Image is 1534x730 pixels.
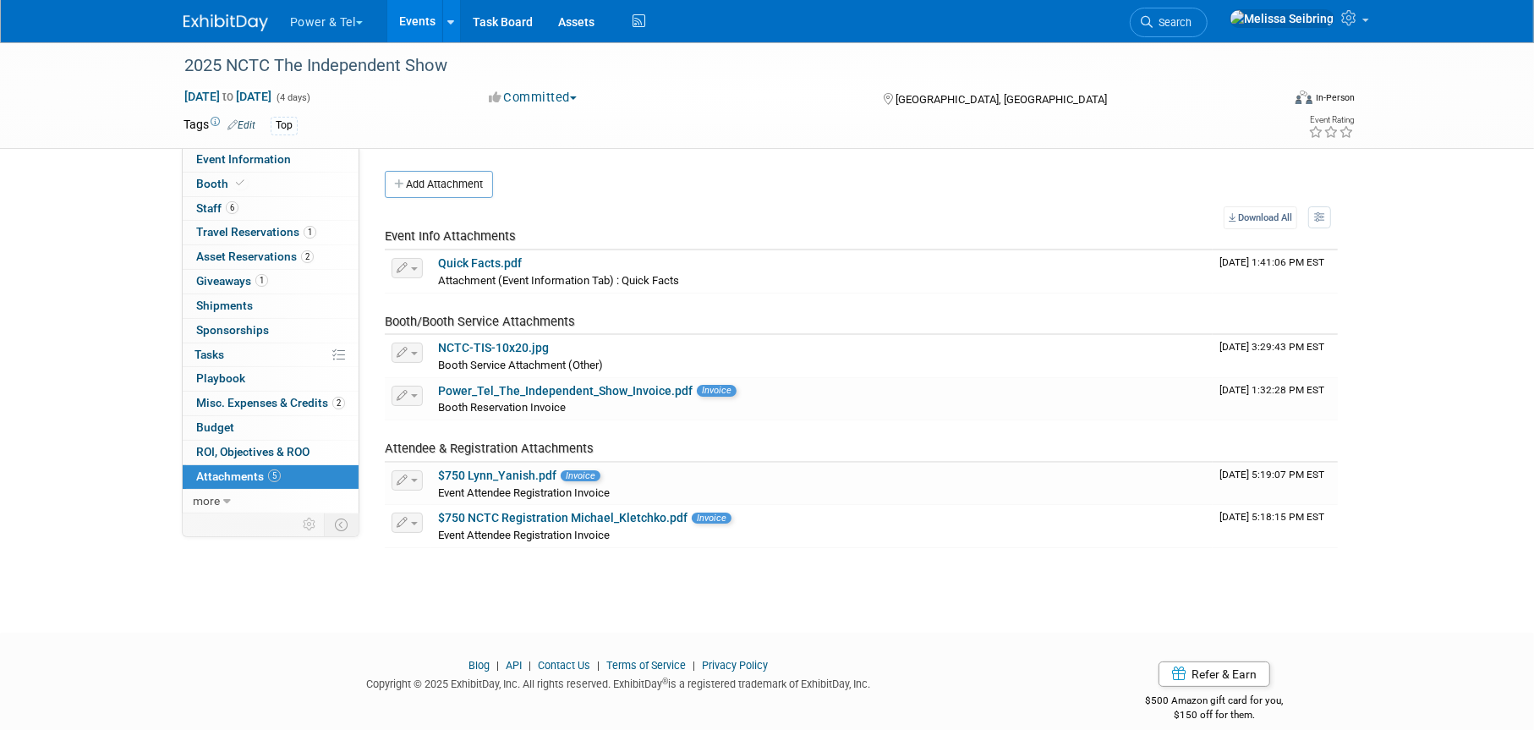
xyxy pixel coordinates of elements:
[1213,250,1338,293] td: Upload Timestamp
[325,513,359,535] td: Toggle Event Tabs
[385,314,575,329] span: Booth/Booth Service Attachments
[196,371,245,385] span: Playbook
[183,148,359,172] a: Event Information
[438,469,556,482] a: $750 Lynn_Yanish.pdf
[1219,384,1324,396] span: Upload Timestamp
[304,226,316,239] span: 1
[1213,463,1338,505] td: Upload Timestamp
[220,90,236,103] span: to
[332,397,345,409] span: 2
[196,274,268,288] span: Giveaways
[385,441,594,456] span: Attendee & Registration Attachments
[1219,469,1324,480] span: Upload Timestamp
[226,201,238,214] span: 6
[193,494,220,508] span: more
[438,486,610,499] span: Event Attendee Registration Invoice
[697,385,737,396] span: Invoice
[506,659,522,672] a: API
[702,659,768,672] a: Privacy Policy
[183,441,359,464] a: ROI, Objectives & ROO
[183,245,359,269] a: Asset Reservations2
[1130,8,1208,37] a: Search
[1213,335,1338,377] td: Upload Timestamp
[227,119,255,131] a: Edit
[1078,683,1351,722] div: $500 Amazon gift card for you,
[1219,511,1324,523] span: Upload Timestamp
[183,221,359,244] a: Travel Reservations1
[1296,91,1312,104] img: Format-Inperson.png
[301,250,314,263] span: 2
[1213,378,1338,420] td: Upload Timestamp
[468,659,490,672] a: Blog
[438,274,679,287] span: Attachment (Event Information Tab) : Quick Facts
[1219,256,1324,268] span: Upload Timestamp
[1159,661,1270,687] a: Refer & Earn
[183,392,359,415] a: Misc. Expenses & Credits2
[183,197,359,221] a: Staff6
[271,117,298,134] div: Top
[196,299,253,312] span: Shipments
[184,672,1053,692] div: Copyright © 2025 ExhibitDay, Inc. All rights reserved. ExhibitDay is a registered trademark of Ex...
[1308,116,1354,124] div: Event Rating
[593,659,604,672] span: |
[184,14,268,31] img: ExhibitDay
[183,270,359,294] a: Giveaways1
[183,173,359,196] a: Booth
[385,171,493,198] button: Add Attachment
[183,416,359,440] a: Budget
[1219,341,1324,353] span: Upload Timestamp
[896,93,1107,106] span: [GEOGRAPHIC_DATA], [GEOGRAPHIC_DATA]
[196,323,269,337] span: Sponsorships
[561,470,600,481] span: Invoice
[196,225,316,239] span: Travel Reservations
[255,274,268,287] span: 1
[196,152,291,166] span: Event Information
[196,445,310,458] span: ROI, Objectives & ROO
[385,228,516,244] span: Event Info Attachments
[194,348,224,361] span: Tasks
[606,659,686,672] a: Terms of Service
[492,659,503,672] span: |
[438,359,603,371] span: Booth Service Attachment (Other)
[268,469,281,482] span: 5
[483,89,583,107] button: Committed
[178,51,1255,81] div: 2025 NCTC The Independent Show
[184,116,255,135] td: Tags
[196,469,281,483] span: Attachments
[236,178,244,188] i: Booth reservation complete
[184,89,272,104] span: [DATE] [DATE]
[1213,505,1338,547] td: Upload Timestamp
[183,465,359,489] a: Attachments5
[438,401,566,414] span: Booth Reservation Invoice
[1078,708,1351,722] div: $150 off for them.
[1181,88,1355,113] div: Event Format
[438,511,688,524] a: $750 NCTC Registration Michael_Kletchko.pdf
[1153,16,1192,29] span: Search
[183,367,359,391] a: Playbook
[438,341,549,354] a: NCTC-TIS-10x20.jpg
[538,659,590,672] a: Contact Us
[183,319,359,343] a: Sponsorships
[196,250,314,263] span: Asset Reservations
[692,513,731,524] span: Invoice
[438,256,522,270] a: Quick Facts.pdf
[275,92,310,103] span: (4 days)
[662,677,668,686] sup: ®
[196,396,345,409] span: Misc. Expenses & Credits
[1224,206,1297,229] a: Download All
[295,513,325,535] td: Personalize Event Tab Strip
[196,201,238,215] span: Staff
[1315,91,1355,104] div: In-Person
[438,384,693,398] a: Power_Tel_The_Independent_Show_Invoice.pdf
[438,529,610,541] span: Event Attendee Registration Invoice
[183,490,359,513] a: more
[1230,9,1334,28] img: Melissa Seibring
[183,343,359,367] a: Tasks
[688,659,699,672] span: |
[196,420,234,434] span: Budget
[183,294,359,318] a: Shipments
[524,659,535,672] span: |
[196,177,248,190] span: Booth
